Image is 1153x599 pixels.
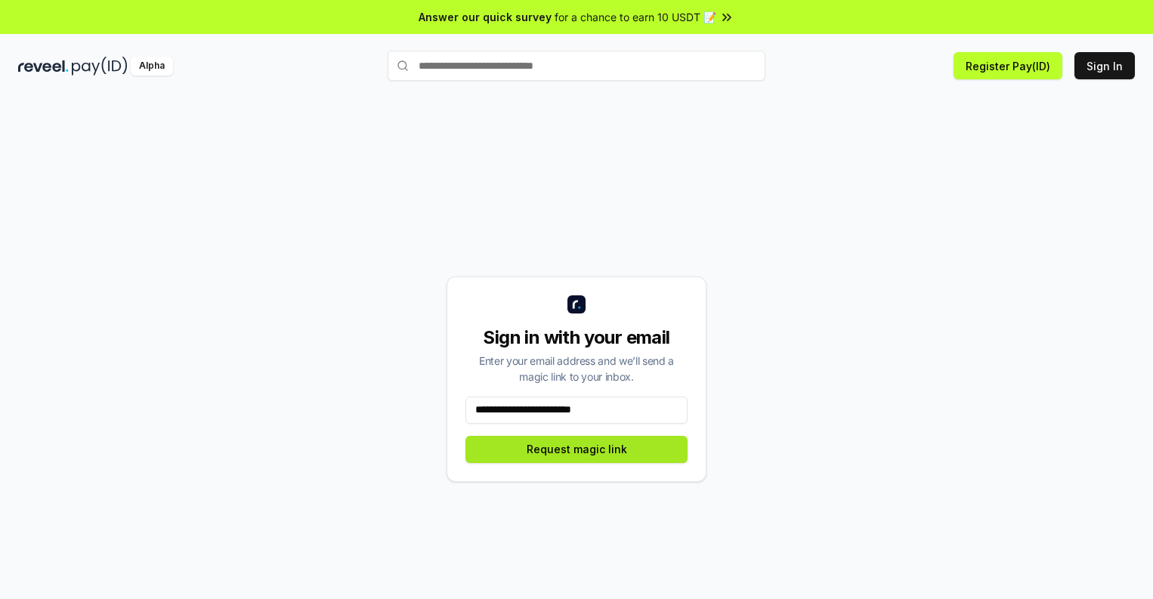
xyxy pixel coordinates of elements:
div: Alpha [131,57,173,76]
span: for a chance to earn 10 USDT 📝 [555,9,716,25]
button: Request magic link [465,436,688,463]
span: Answer our quick survey [419,9,552,25]
div: Enter your email address and we’ll send a magic link to your inbox. [465,353,688,384]
button: Sign In [1074,52,1135,79]
button: Register Pay(ID) [954,52,1062,79]
img: reveel_dark [18,57,69,76]
img: pay_id [72,57,128,76]
div: Sign in with your email [465,326,688,350]
img: logo_small [567,295,586,313]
